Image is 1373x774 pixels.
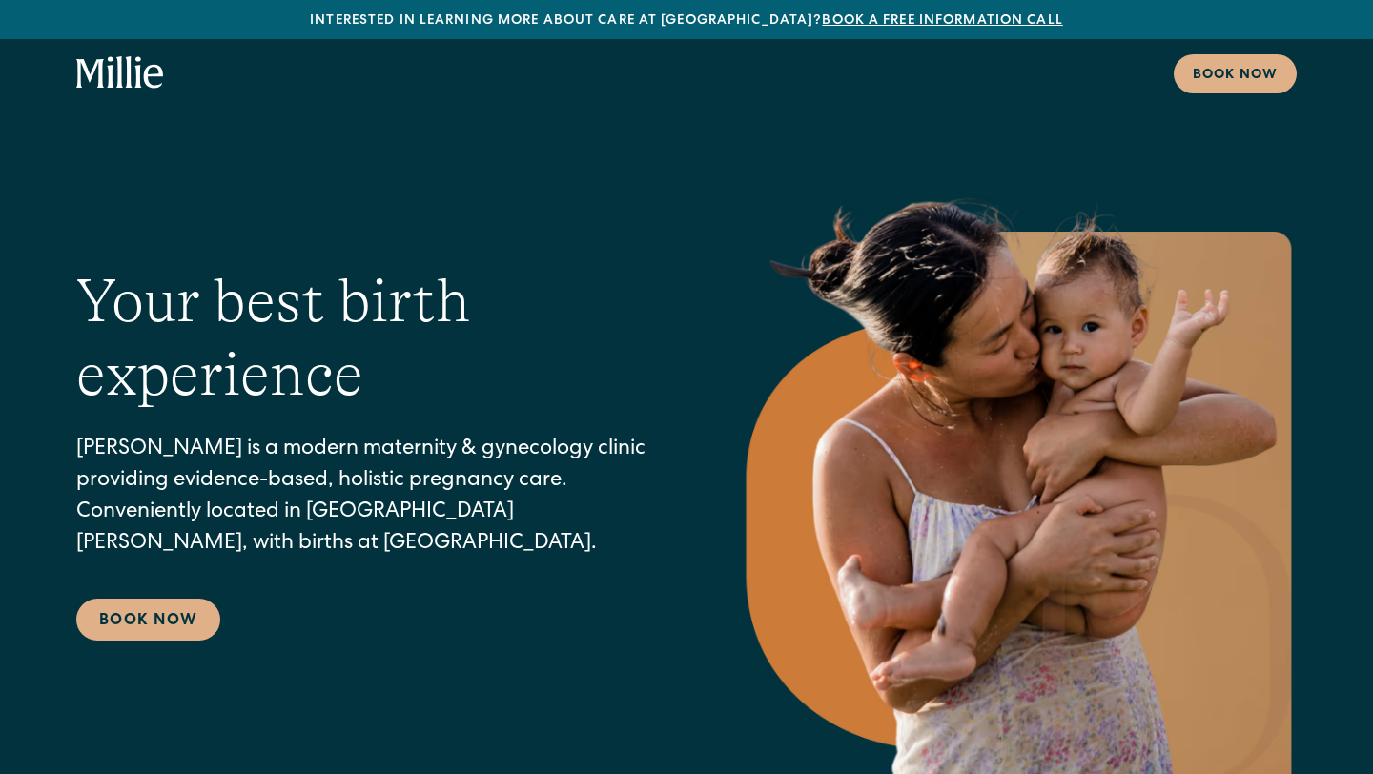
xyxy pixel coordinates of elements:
div: Book now [1193,66,1278,86]
h1: Your best birth experience [76,265,664,412]
a: Book Now [76,599,220,641]
a: home [76,56,164,91]
a: Book now [1174,54,1297,93]
a: Book a free information call [822,14,1062,28]
p: [PERSON_NAME] is a modern maternity & gynecology clinic providing evidence-based, holistic pregna... [76,435,664,560]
